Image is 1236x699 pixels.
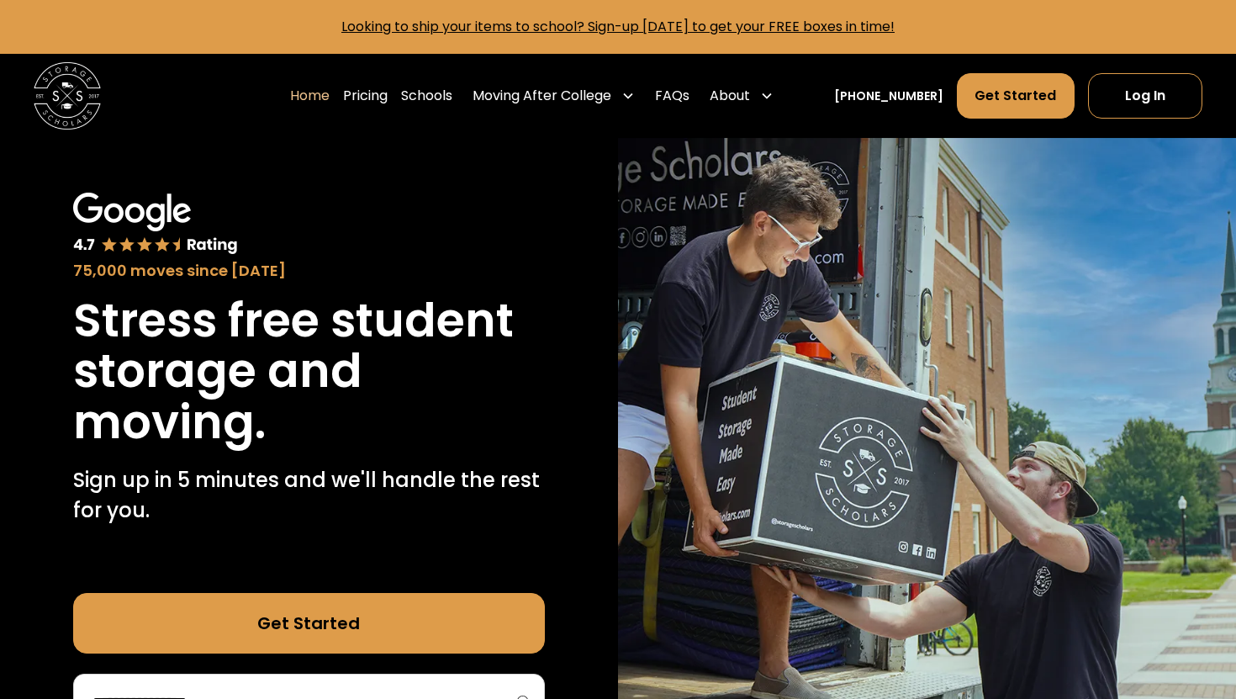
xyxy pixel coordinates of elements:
[703,72,780,119] div: About
[466,72,642,119] div: Moving After College
[34,62,101,130] a: home
[73,593,545,654] a: Get Started
[73,259,545,282] div: 75,000 moves since [DATE]
[290,72,330,119] a: Home
[73,193,239,256] img: Google 4.7 star rating
[341,17,895,36] a: Looking to ship your items to school? Sign-up [DATE] to get your FREE boxes in time!
[73,295,545,448] h1: Stress free student storage and moving.
[343,72,388,119] a: Pricing
[34,62,101,130] img: Storage Scholars main logo
[73,465,545,526] p: Sign up in 5 minutes and we'll handle the rest for you.
[1088,73,1202,119] a: Log In
[710,86,750,106] div: About
[473,86,611,106] div: Moving After College
[834,87,943,105] a: [PHONE_NUMBER]
[655,72,689,119] a: FAQs
[957,73,1074,119] a: Get Started
[401,72,452,119] a: Schools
